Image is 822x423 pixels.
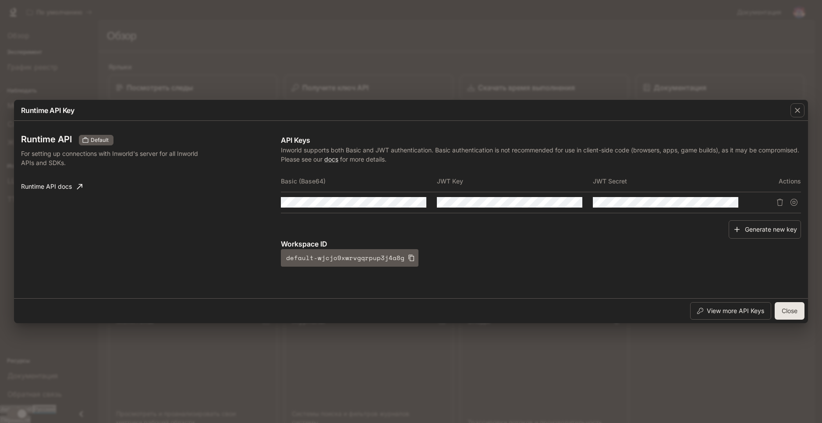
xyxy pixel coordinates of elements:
[593,171,749,192] th: JWT Secret
[281,239,801,249] p: Workspace ID
[281,171,437,192] th: Basic (Base64)
[775,302,804,320] button: Close
[324,155,338,163] a: docs
[21,149,211,167] p: For setting up connections with Inworld's server for all Inworld APIs and SDKs.
[281,135,801,145] p: API Keys
[87,136,112,144] span: Default
[729,220,801,239] button: Generate new key
[773,195,787,209] button: Delete API key
[281,249,418,267] button: default-wjcjo9xwrvgqrpup3j4a8g
[749,171,801,192] th: Actions
[281,145,801,164] p: Inworld supports both Basic and JWT authentication. Basic authentication is not recommended for u...
[690,302,771,320] button: View more API Keys
[21,105,74,116] p: Runtime API Key
[21,135,72,144] h3: Runtime API
[787,195,801,209] button: Suspend API key
[79,135,113,145] div: These keys will apply to your current workspace only
[18,178,86,195] a: Runtime API docs
[437,171,593,192] th: JWT Key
